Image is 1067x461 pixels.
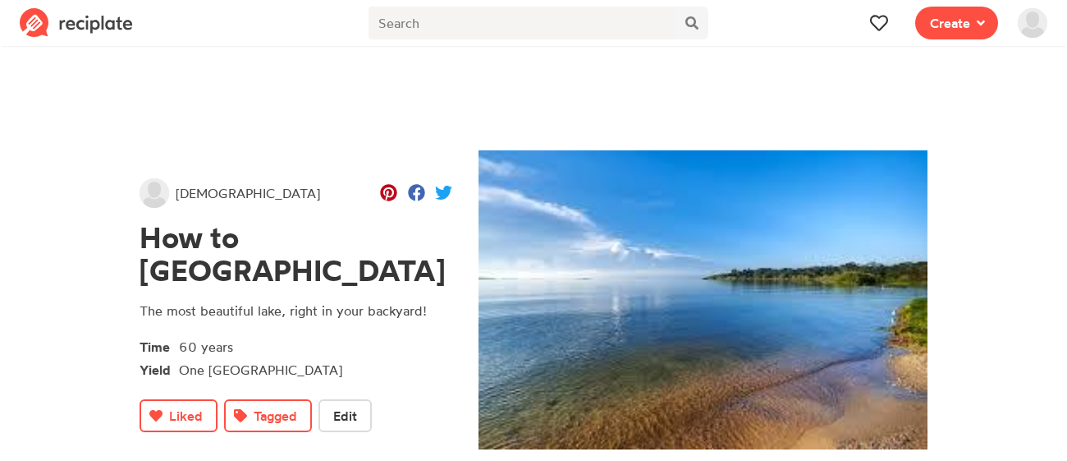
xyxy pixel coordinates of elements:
img: Reciplate [20,8,133,38]
h1: How to [GEOGRAPHIC_DATA] [140,221,452,288]
span: 60 years [179,339,233,355]
a: [DEMOGRAPHIC_DATA] [140,178,320,208]
img: Recipe of How to Cook Lake Victoria by god [479,150,927,449]
button: Liked [140,399,218,432]
span: Time [140,334,179,357]
p: The most beautiful lake, right in your backyard! [140,301,452,320]
span: Liked [169,406,203,426]
span: [DEMOGRAPHIC_DATA] [176,183,320,203]
button: Create [915,7,998,39]
span: Create [930,13,970,33]
span: Tagged [254,406,297,426]
input: Search [369,7,675,39]
img: User's avatar [1018,8,1047,38]
button: Edit [318,399,372,432]
span: One [GEOGRAPHIC_DATA] [179,362,342,378]
img: User's avatar [140,178,169,208]
span: Yield [140,357,179,380]
button: Tagged [224,399,312,432]
span: Edit [333,406,357,426]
